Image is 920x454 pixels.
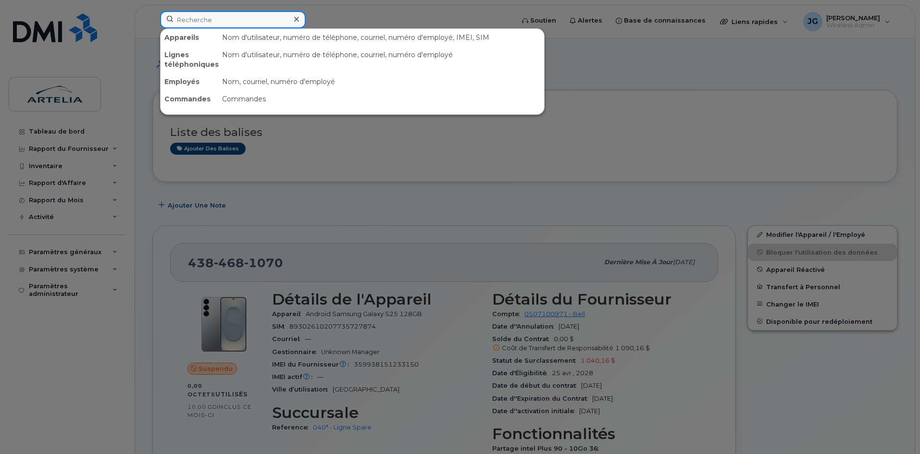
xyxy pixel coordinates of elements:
[218,73,544,90] div: Nom, courriel, numéro d'employé
[218,29,544,46] div: Nom d'utilisateur, numéro de téléphone, courriel, numéro d'employé, IMEI, SIM
[218,90,544,108] div: Commandes
[218,46,544,73] div: Nom d'utilisateur, numéro de téléphone, courriel, numéro d'employé
[161,29,218,46] div: Appareils
[161,73,218,90] div: Employés
[161,46,218,73] div: Lignes téléphoniques
[161,90,218,108] div: Commandes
